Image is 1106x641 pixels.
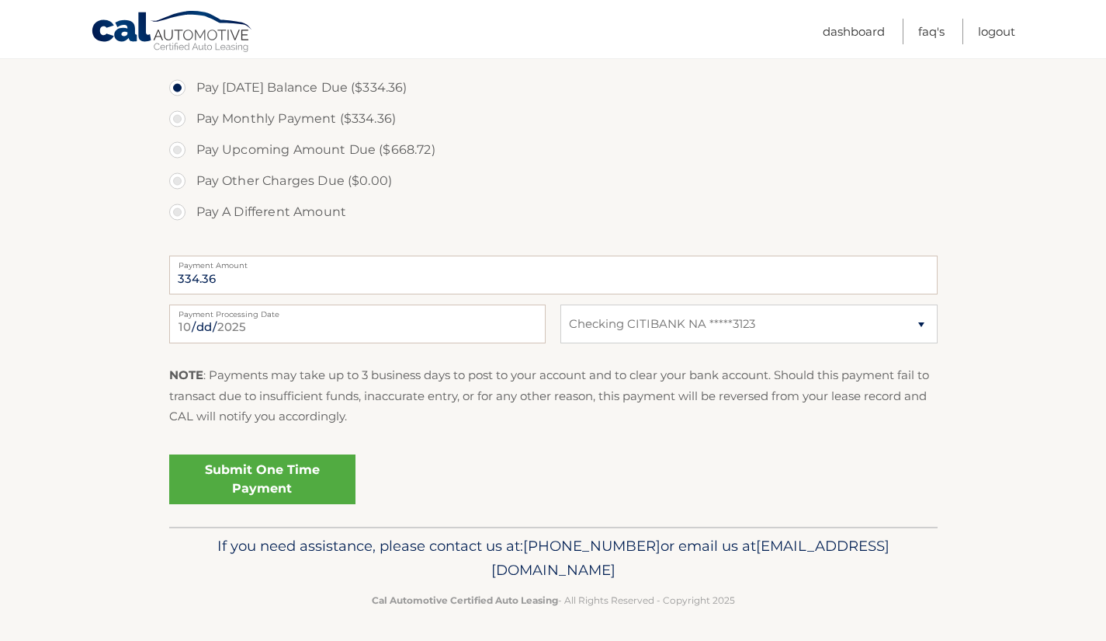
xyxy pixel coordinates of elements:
[169,305,546,343] input: Payment Date
[169,305,546,317] label: Payment Processing Date
[169,256,938,268] label: Payment Amount
[169,134,938,165] label: Pay Upcoming Amount Due ($668.72)
[523,537,660,555] span: [PHONE_NUMBER]
[372,594,558,606] strong: Cal Automotive Certified Auto Leasing
[169,368,203,382] strong: NOTE
[169,365,938,427] p: : Payments may take up to 3 business days to post to your account and to clear your bank account....
[179,534,927,584] p: If you need assistance, please contact us at: or email us at
[978,19,1015,44] a: Logout
[169,256,938,294] input: Payment Amount
[179,592,927,608] p: - All Rights Reserved - Copyright 2025
[169,455,355,504] a: Submit One Time Payment
[169,197,938,228] label: Pay A Different Amount
[169,72,938,103] label: Pay [DATE] Balance Due ($334.36)
[169,165,938,197] label: Pay Other Charges Due ($0.00)
[918,19,945,44] a: FAQ's
[169,103,938,134] label: Pay Monthly Payment ($334.36)
[91,10,254,55] a: Cal Automotive
[823,19,885,44] a: Dashboard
